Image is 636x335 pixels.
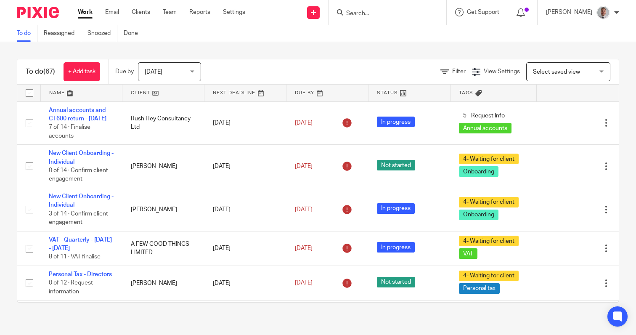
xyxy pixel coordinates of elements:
[295,207,313,213] span: [DATE]
[484,69,520,74] span: View Settings
[122,266,204,300] td: [PERSON_NAME]
[87,25,117,42] a: Snoozed
[295,120,313,126] span: [DATE]
[459,123,511,133] span: Annual accounts
[459,166,498,177] span: Onboarding
[132,8,150,16] a: Clients
[163,8,177,16] a: Team
[459,110,509,121] span: 5 - Request Info
[295,163,313,169] span: [DATE]
[295,280,313,286] span: [DATE]
[467,9,499,15] span: Get Support
[459,154,519,164] span: 4- Waiting for client
[459,210,498,220] span: Onboarding
[223,8,245,16] a: Settings
[122,145,204,188] td: [PERSON_NAME]
[204,101,286,145] td: [DATE]
[459,197,519,207] span: 4- Waiting for client
[78,8,93,16] a: Work
[459,271,519,281] span: 4- Waiting for client
[204,188,286,231] td: [DATE]
[377,277,415,287] span: Not started
[122,231,204,266] td: A FEW GOOD THINGS LIMITED
[124,25,144,42] a: Done
[49,124,90,139] span: 7 of 14 · Finalise accounts
[49,150,114,165] a: New Client Onboarding - Individual
[345,10,421,18] input: Search
[49,280,93,295] span: 0 of 12 · Request information
[459,236,519,246] span: 4- Waiting for client
[377,117,415,127] span: In progress
[377,242,415,253] span: In progress
[49,237,112,251] a: VAT - Quarterly - [DATE] - [DATE]
[64,62,100,81] a: + Add task
[377,203,415,214] span: In progress
[204,145,286,188] td: [DATE]
[49,107,106,122] a: Annual accounts and CT600 return - [DATE]
[533,69,580,75] span: Select saved view
[49,211,108,226] span: 3 of 14 · Confirm client engagement
[546,8,592,16] p: [PERSON_NAME]
[115,67,134,76] p: Due by
[105,8,119,16] a: Email
[122,188,204,231] td: [PERSON_NAME]
[145,69,162,75] span: [DATE]
[26,67,55,76] h1: To do
[122,300,204,335] td: [PERSON_NAME]
[204,266,286,300] td: [DATE]
[452,69,466,74] span: Filter
[49,271,112,277] a: Personal Tax - Directors
[204,231,286,266] td: [DATE]
[43,68,55,75] span: (67)
[459,90,473,95] span: Tags
[596,6,610,19] img: 5I0A6504%20Centred.jpg
[377,160,415,170] span: Not started
[17,7,59,18] img: Pixie
[459,248,477,259] span: VAT
[44,25,81,42] a: Reassigned
[295,245,313,251] span: [DATE]
[49,167,108,182] span: 0 of 14 · Confirm client engagement
[204,300,286,335] td: [DATE]
[189,8,210,16] a: Reports
[17,25,37,42] a: To do
[122,101,204,145] td: Rush Hey Consultancy Ltd
[459,283,500,294] span: Personal tax
[49,254,101,260] span: 8 of 11 · VAT finalise
[49,194,114,208] a: New Client Onboarding - Individual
